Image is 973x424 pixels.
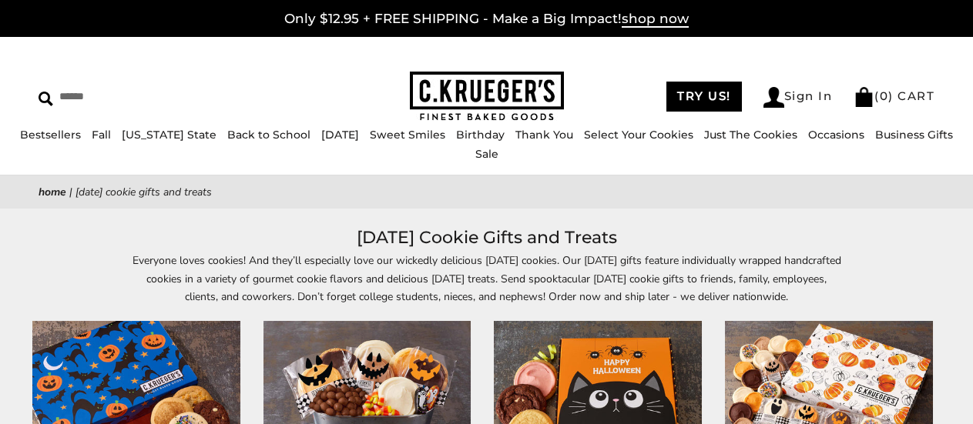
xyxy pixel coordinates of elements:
[39,183,934,201] nav: breadcrumbs
[666,82,742,112] a: TRY US!
[92,128,111,142] a: Fall
[875,128,953,142] a: Business Gifts
[763,87,784,108] img: Account
[410,72,564,122] img: C.KRUEGER'S
[321,128,359,142] a: [DATE]
[62,224,911,252] h1: [DATE] Cookie Gifts and Treats
[475,147,498,161] a: Sale
[808,128,864,142] a: Occasions
[39,85,243,109] input: Search
[370,128,445,142] a: Sweet Smiles
[133,252,841,305] p: Everyone loves cookies! And they’ll especially love our wickedly delicious [DATE] cookies. Our [D...
[39,92,53,106] img: Search
[763,87,833,108] a: Sign In
[584,128,693,142] a: Select Your Cookies
[284,11,689,28] a: Only $12.95 + FREE SHIPPING - Make a Big Impact!shop now
[854,87,874,107] img: Bag
[20,128,81,142] a: Bestsellers
[227,128,310,142] a: Back to School
[122,128,216,142] a: [US_STATE] State
[75,185,212,199] span: [DATE] Cookie Gifts and Treats
[515,128,573,142] a: Thank You
[622,11,689,28] span: shop now
[880,88,889,103] span: 0
[456,128,505,142] a: Birthday
[69,185,72,199] span: |
[39,185,66,199] a: Home
[704,128,797,142] a: Just The Cookies
[854,88,934,103] a: (0) CART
